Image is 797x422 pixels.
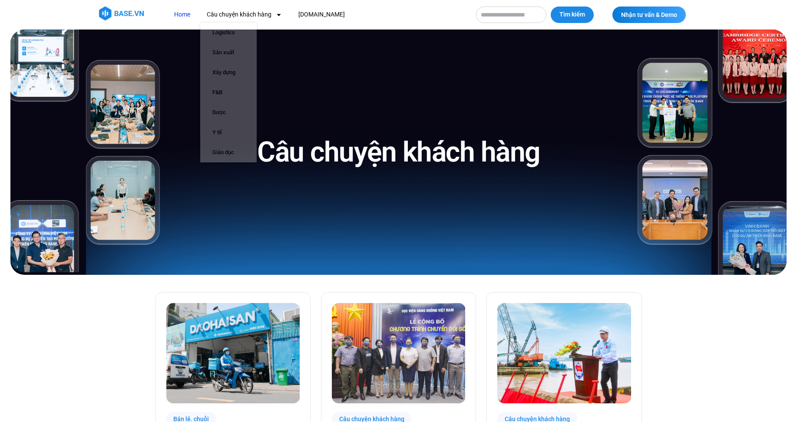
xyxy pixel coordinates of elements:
a: [DOMAIN_NAME] [292,7,351,23]
a: Dược [200,102,257,122]
nav: Menu [168,7,467,23]
span: Nhận tư vấn & Demo [621,12,677,18]
ul: Câu chuyện khách hàng [200,23,257,162]
a: Giáo dục [200,142,257,162]
span: Tìm kiếm [559,10,585,19]
a: Xây dựng [200,63,257,82]
h1: Câu chuyện khách hàng [257,134,540,170]
a: Logistics [200,23,257,43]
a: Sản xuất [200,43,257,63]
button: Tìm kiếm [551,7,594,23]
a: Y tế [200,122,257,142]
a: Câu chuyện khách hàng [200,7,288,23]
a: F&B [200,82,257,102]
a: Home [168,7,197,23]
a: Nhận tư vấn & Demo [612,7,686,23]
